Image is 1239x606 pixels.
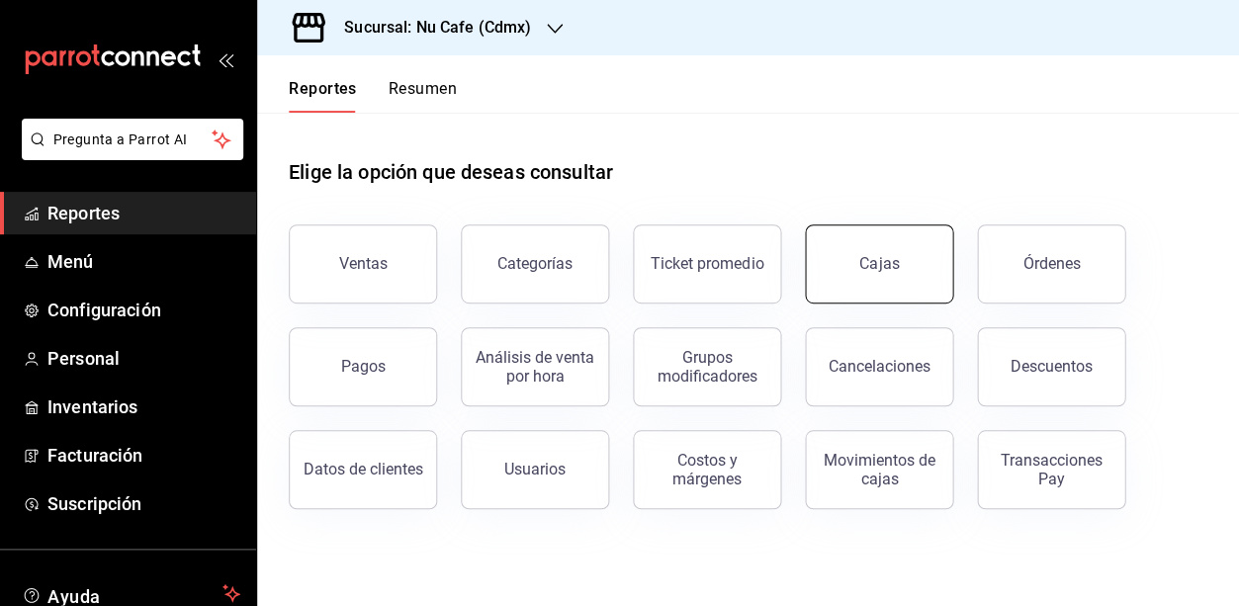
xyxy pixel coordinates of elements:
[47,200,240,226] span: Reportes
[47,490,240,517] span: Suscripción
[461,327,609,406] button: Análisis de venta por hora
[805,327,953,406] button: Cancelaciones
[805,430,953,509] button: Movimientos de cajas
[461,430,609,509] button: Usuarios
[47,345,240,372] span: Personal
[497,254,573,273] div: Categorías
[829,357,930,376] div: Cancelaciones
[805,224,953,303] a: Cajas
[977,327,1125,406] button: Descuentos
[389,79,457,113] button: Resumen
[22,119,243,160] button: Pregunta a Parrot AI
[289,157,613,187] h1: Elige la opción que deseas consultar
[14,143,243,164] a: Pregunta a Parrot AI
[304,460,423,478] div: Datos de clientes
[977,430,1125,509] button: Transacciones Pay
[47,442,240,469] span: Facturación
[461,224,609,303] button: Categorías
[818,451,940,488] div: Movimientos de cajas
[633,327,781,406] button: Grupos modificadores
[633,224,781,303] button: Ticket promedio
[633,430,781,509] button: Costos y márgenes
[289,224,437,303] button: Ventas
[651,254,763,273] div: Ticket promedio
[328,16,531,40] h3: Sucursal: Nu Cafe (Cdmx)
[646,348,768,386] div: Grupos modificadores
[47,581,215,605] span: Ayuda
[47,297,240,323] span: Configuración
[474,348,596,386] div: Análisis de venta por hora
[990,451,1112,488] div: Transacciones Pay
[53,130,213,150] span: Pregunta a Parrot AI
[289,327,437,406] button: Pagos
[1011,357,1093,376] div: Descuentos
[341,357,386,376] div: Pagos
[218,51,233,67] button: open_drawer_menu
[977,224,1125,303] button: Órdenes
[289,79,357,113] button: Reportes
[504,460,566,478] div: Usuarios
[47,248,240,275] span: Menú
[1022,254,1080,273] div: Órdenes
[339,254,388,273] div: Ventas
[859,252,900,276] div: Cajas
[289,79,457,113] div: navigation tabs
[289,430,437,509] button: Datos de clientes
[646,451,768,488] div: Costos y márgenes
[47,393,240,420] span: Inventarios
